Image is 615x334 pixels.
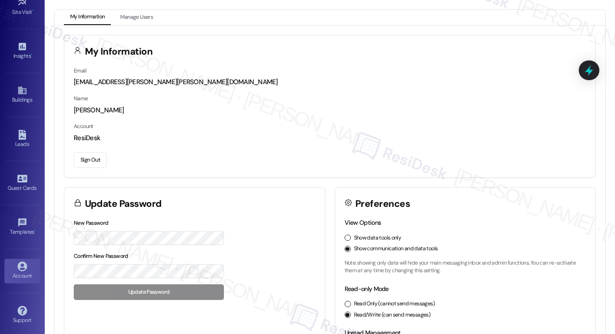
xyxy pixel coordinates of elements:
button: Sign Out [74,152,107,168]
a: Insights • [4,39,40,63]
p: Note: showing only data will hide your main messaging inbox and admin functions. You can re-activ... [345,259,586,275]
label: Read Only (cannot send messages) [354,300,435,308]
a: Templates • [4,215,40,239]
span: • [34,227,36,234]
label: Show communication and data tools [354,245,438,253]
label: Email [74,67,86,74]
div: [EMAIL_ADDRESS][PERSON_NAME][PERSON_NAME][DOMAIN_NAME] [74,77,586,87]
span: • [32,8,34,14]
label: Show data tools only [354,234,401,242]
a: Account [4,259,40,283]
label: View Options [345,218,381,227]
h3: Update Password [85,199,162,209]
a: Support [4,303,40,327]
div: ResiDesk [74,133,586,143]
a: Guest Cards [4,171,40,195]
label: Read-only Mode [345,285,389,293]
a: Leads [4,127,40,151]
button: Manage Users [114,10,159,25]
label: Read/Write (can send messages) [354,311,431,319]
h3: Preferences [355,199,410,209]
div: [PERSON_NAME] [74,106,586,115]
label: Name [74,95,88,102]
button: My Information [64,10,111,25]
label: New Password [74,219,109,227]
label: Confirm New Password [74,253,128,260]
a: Buildings [4,83,40,107]
h3: My Information [85,47,153,56]
span: • [31,51,32,58]
label: Account [74,123,93,130]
